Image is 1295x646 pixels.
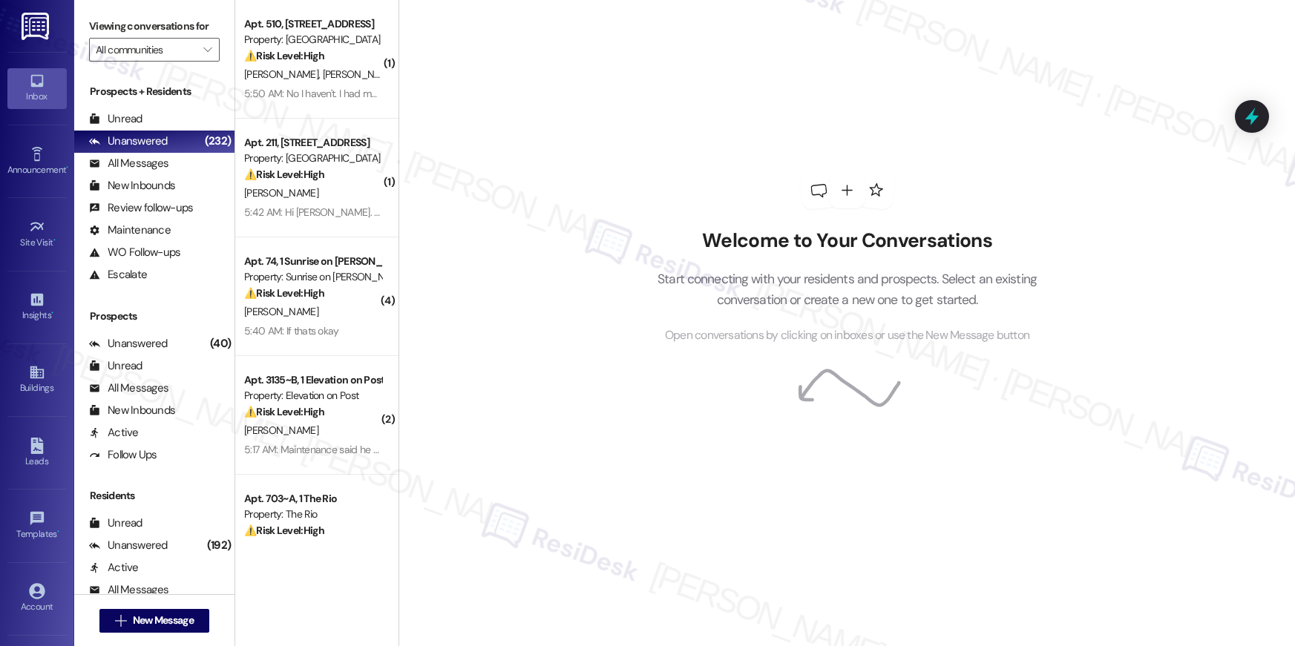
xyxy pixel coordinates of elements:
[244,524,324,537] strong: ⚠️ Risk Level: High
[89,560,139,576] div: Active
[7,214,67,254] a: Site Visit •
[89,156,168,171] div: All Messages
[244,269,381,285] div: Property: Sunrise on [PERSON_NAME]
[244,423,318,437] span: [PERSON_NAME]
[66,162,68,173] span: •
[635,229,1060,253] h2: Welcome to Your Conversations
[244,135,381,151] div: Apt. 211, [STREET_ADDRESS]
[203,44,212,56] i: 
[74,309,235,324] div: Prospects
[89,200,193,216] div: Review follow-ups
[244,186,318,200] span: [PERSON_NAME]
[203,534,235,557] div: (192)
[96,38,196,62] input: All communities
[89,111,142,127] div: Unread
[89,380,168,396] div: All Messages
[244,305,318,318] span: [PERSON_NAME]
[244,151,381,166] div: Property: [GEOGRAPHIC_DATA]
[89,178,175,194] div: New Inbounds
[244,49,324,62] strong: ⚠️ Risk Level: High
[7,506,67,546] a: Templates •
[244,491,381,507] div: Apt. 703~A, 1 The Rio
[89,538,168,553] div: Unanswered
[323,67,397,81] span: [PERSON_NAME]
[244,168,324,181] strong: ⚠️ Risk Level: High
[244,286,324,300] strong: ⚠️ Risk Level: High
[7,360,67,400] a: Buildings
[7,579,67,619] a: Account
[244,16,381,32] div: Apt. 510, [STREET_ADDRESS]
[89,358,142,374] div: Unread
[133,613,194,628] span: New Message
[74,488,235,504] div: Residents
[244,67,323,81] span: [PERSON_NAME]
[244,507,381,522] div: Property: The Rio
[244,405,324,418] strong: ⚠️ Risk Level: High
[635,268,1060,311] p: Start connecting with your residents and prospects. Select an existing conversation or create a n...
[115,615,126,627] i: 
[665,326,1029,345] span: Open conversations by clicking on inboxes or use the New Message button
[89,447,157,463] div: Follow Ups
[7,433,67,473] a: Leads
[22,13,52,40] img: ResiDesk Logo
[7,287,67,327] a: Insights •
[57,527,59,537] span: •
[89,336,168,352] div: Unanswered
[206,332,235,355] div: (40)
[201,130,235,153] div: (232)
[89,425,139,441] div: Active
[244,254,381,269] div: Apt. 74, 1 Sunrise on [PERSON_NAME]
[89,582,168,598] div: All Messages
[7,68,67,108] a: Inbox
[244,372,381,388] div: Apt. 3135~B, 1 Elevation on Post
[89,223,171,238] div: Maintenance
[89,15,220,38] label: Viewing conversations for
[51,308,53,318] span: •
[244,388,381,403] div: Property: Elevation on Post
[244,87,590,100] div: 5:50 AM: No I haven't. I had mentioned it but wasn't sure how the system worked
[244,32,381,47] div: Property: [GEOGRAPHIC_DATA]
[89,245,180,260] div: WO Follow-ups
[89,515,142,531] div: Unread
[99,609,209,633] button: New Message
[89,134,168,149] div: Unanswered
[89,403,175,418] div: New Inbounds
[89,267,147,283] div: Escalate
[244,443,614,456] div: 5:17 AM: Maintenance said he would into replace the fridge but haven't heard back yet
[244,324,339,337] div: 5:40 AM: If thats okay
[74,84,235,99] div: Prospects + Residents
[53,235,56,245] span: •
